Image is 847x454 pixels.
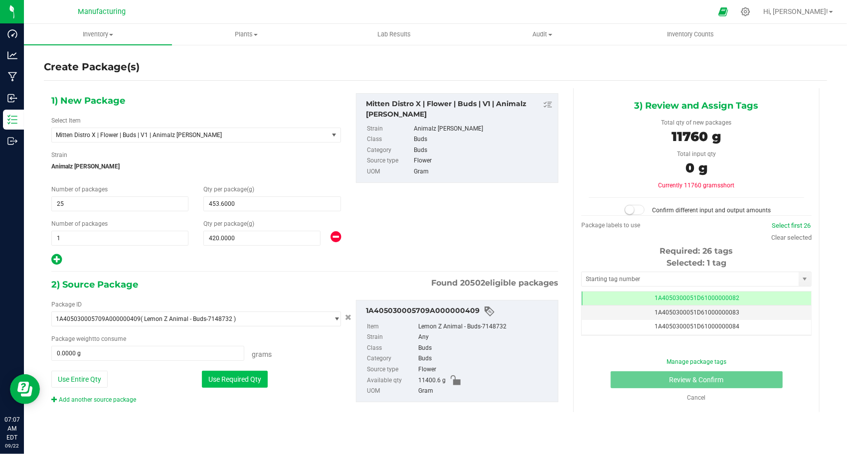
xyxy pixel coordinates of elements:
[51,93,125,108] span: 1) New Package
[51,186,108,193] span: Number of packages
[367,124,412,135] label: Strain
[659,182,735,189] span: Currently 11760 grams
[367,166,412,177] label: UOM
[414,134,553,145] div: Buds
[617,24,765,45] a: Inventory Counts
[367,145,412,156] label: Category
[611,371,783,388] button: Review & Confirm
[51,159,341,174] span: Animalz [PERSON_NAME]
[172,24,320,45] a: Plants
[24,24,172,45] a: Inventory
[76,335,94,342] span: weight
[652,207,771,214] span: Confirm different input and output amounts
[78,7,126,16] span: Manufacturing
[52,231,188,245] input: 1
[367,364,416,375] label: Source type
[687,394,706,401] a: Cancel
[202,371,268,388] button: Use Required Qty
[667,358,726,365] a: Manage package tags
[582,272,799,286] input: Starting tag number
[654,30,727,39] span: Inventory Counts
[635,98,759,113] span: 3) Review and Assign Tags
[328,128,340,142] span: select
[51,396,136,403] a: Add another source package
[366,99,553,120] div: Mitten Distro X | Flower | Buds | V1 | Animalz Limon
[7,29,17,39] inline-svg: Dashboard
[677,151,716,157] span: Total input qty
[44,60,140,74] h4: Create Package(s)
[414,124,553,135] div: Animalz [PERSON_NAME]
[367,353,416,364] label: Category
[414,155,553,166] div: Flower
[655,323,739,330] span: 1A4050300051D61000000084
[204,197,340,211] input: 453.6000
[469,24,617,45] a: Audit
[418,343,553,354] div: Buds
[367,343,416,354] label: Class
[342,310,354,325] button: Cancel button
[721,182,735,189] span: short
[655,309,739,316] span: 1A4050300051D61000000083
[141,315,236,322] span: ( Lemon Z Animal - Buds-7148732 )
[367,386,416,397] label: UOM
[418,353,553,364] div: Buds
[763,7,828,15] span: Hi, [PERSON_NAME]!
[56,315,141,322] span: 1A405030005709A000000409
[418,364,553,375] div: Flower
[469,30,616,39] span: Audit
[51,277,138,292] span: 2) Source Package
[771,234,812,241] a: Clear selected
[51,258,62,265] span: Add new output
[51,151,67,159] label: Strain
[418,321,553,332] div: Lemon Z Animal - Buds-7148732
[320,24,468,45] a: Lab Results
[772,222,811,229] a: Select first 26
[331,231,341,244] span: Remove output
[414,166,553,177] div: Gram
[662,119,732,126] span: Total qty of new packages
[739,7,752,16] div: Manage settings
[52,346,244,360] input: 0.0000 g
[672,129,721,145] span: 11760 g
[56,132,313,139] span: Mitten Distro X | Flower | Buds | V1 | Animalz [PERSON_NAME]
[7,136,17,146] inline-svg: Outbound
[252,350,272,358] span: Grams
[247,220,254,227] span: (g)
[685,160,707,176] span: 0 g
[10,374,40,404] iframe: Resource center
[367,155,412,166] label: Source type
[51,335,126,342] span: Package to consume
[7,50,17,60] inline-svg: Analytics
[418,375,446,386] span: 11400.6 g
[414,145,553,156] div: Buds
[660,246,733,256] span: Required: 26 tags
[367,375,416,386] label: Available qty
[51,301,82,308] span: Package ID
[203,186,254,193] span: Qty per package
[655,295,739,302] span: 1A4050300051D61000000082
[51,371,108,388] button: Use Entire Qty
[581,222,640,229] span: Package labels to use
[431,277,558,289] span: Found eligible packages
[4,442,19,450] p: 09/22
[364,30,424,39] span: Lab Results
[366,305,553,317] div: 1A405030005709A000000409
[460,278,485,288] span: 20502
[24,30,172,39] span: Inventory
[7,93,17,103] inline-svg: Inbound
[247,186,254,193] span: (g)
[7,115,17,125] inline-svg: Inventory
[418,386,553,397] div: Gram
[51,116,81,125] label: Select Item
[52,197,188,211] input: 25
[328,312,340,326] span: select
[367,134,412,145] label: Class
[367,321,416,332] label: Item
[667,258,726,268] span: Selected: 1 tag
[367,332,416,343] label: Strain
[712,2,734,21] span: Open Ecommerce Menu
[418,332,553,343] div: Any
[203,220,254,227] span: Qty per package
[4,415,19,442] p: 07:07 AM EDT
[799,272,811,286] span: select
